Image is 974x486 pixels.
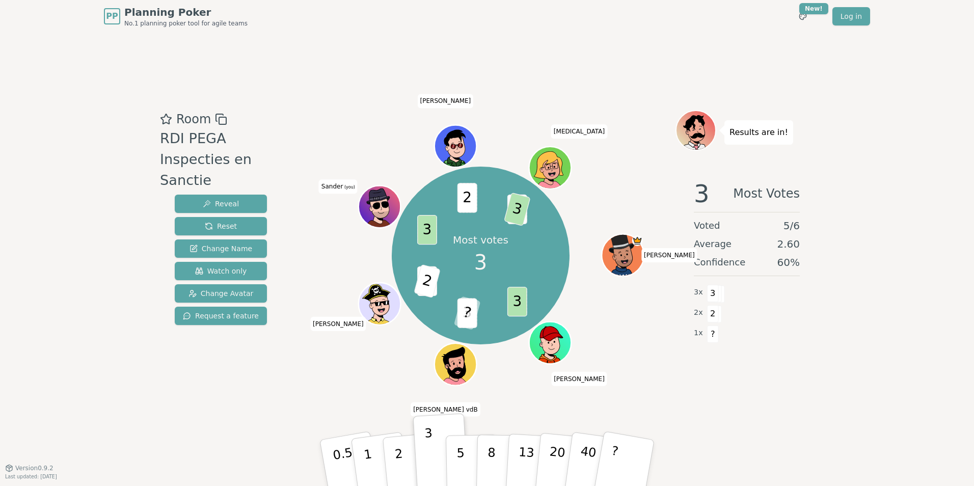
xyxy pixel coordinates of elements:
[203,199,239,209] span: Reveal
[507,287,527,316] span: 3
[205,221,237,231] span: Reset
[707,285,719,302] span: 3
[176,110,211,128] span: Room
[414,264,441,298] span: 2
[5,474,57,479] span: Last updated: [DATE]
[694,255,745,269] span: Confidence
[124,19,248,28] span: No.1 planning poker tool for agile teams
[160,128,286,191] div: RDI PEGA Inspecties en Sanctie
[424,426,436,481] p: 3
[106,10,118,22] span: PP
[124,5,248,19] span: Planning Poker
[777,237,800,251] span: 2.60
[5,464,53,472] button: Version0.9.2
[777,255,800,269] span: 60 %
[195,266,247,276] span: Watch only
[175,262,267,280] button: Watch only
[453,233,508,247] p: Most votes
[454,296,481,330] span: ?
[175,239,267,258] button: Change Name
[832,7,870,25] a: Log in
[457,183,477,212] span: 2
[418,215,438,245] span: 3
[175,217,267,235] button: Reset
[15,464,53,472] span: Version 0.9.2
[175,284,267,303] button: Change Avatar
[551,125,607,139] span: Click to change your name
[783,219,800,233] span: 5 / 6
[418,94,474,109] span: Click to change your name
[160,110,172,128] button: Add as favourite
[551,372,607,386] span: Click to change your name
[799,3,828,14] div: New!
[794,7,812,25] button: New!
[188,288,254,299] span: Change Avatar
[504,192,531,226] span: 3
[707,326,719,343] span: ?
[632,235,643,246] span: Patrick is the host
[190,244,252,254] span: Change Name
[319,180,358,194] span: Click to change your name
[343,185,355,190] span: (you)
[694,287,703,298] span: 3 x
[694,237,732,251] span: Average
[360,187,400,227] button: Click to change your avatar
[175,307,267,325] button: Request a feature
[729,125,788,140] p: Results are in!
[474,247,487,278] span: 3
[694,328,703,339] span: 1 x
[694,307,703,318] span: 2 x
[733,181,800,206] span: Most Votes
[694,219,720,233] span: Voted
[411,402,480,417] span: Click to change your name
[175,195,267,213] button: Reveal
[183,311,259,321] span: Request a feature
[694,181,710,206] span: 3
[641,248,697,262] span: Click to change your name
[310,317,366,331] span: Click to change your name
[104,5,248,28] a: PPPlanning PokerNo.1 planning poker tool for agile teams
[707,305,719,322] span: 2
